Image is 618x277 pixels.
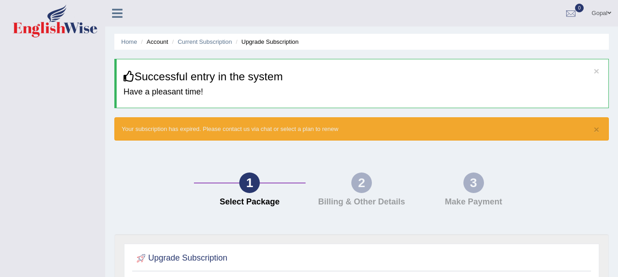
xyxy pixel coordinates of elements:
button: × [594,66,599,76]
a: Current Subscription [177,38,232,45]
li: Account [139,37,168,46]
button: × [594,125,599,134]
div: 2 [351,172,372,193]
div: 1 [239,172,260,193]
li: Upgrade Subscription [234,37,299,46]
h4: Have a pleasant time! [124,88,602,97]
h4: Billing & Other Details [310,198,413,207]
a: Home [121,38,137,45]
span: 0 [575,4,584,12]
h3: Successful entry in the system [124,71,602,83]
div: Your subscription has expired. Please contact us via chat or select a plan to renew [114,117,609,141]
h2: Upgrade Subscription [134,251,227,265]
div: 3 [463,172,484,193]
h4: Make Payment [422,198,525,207]
h4: Select Package [199,198,301,207]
